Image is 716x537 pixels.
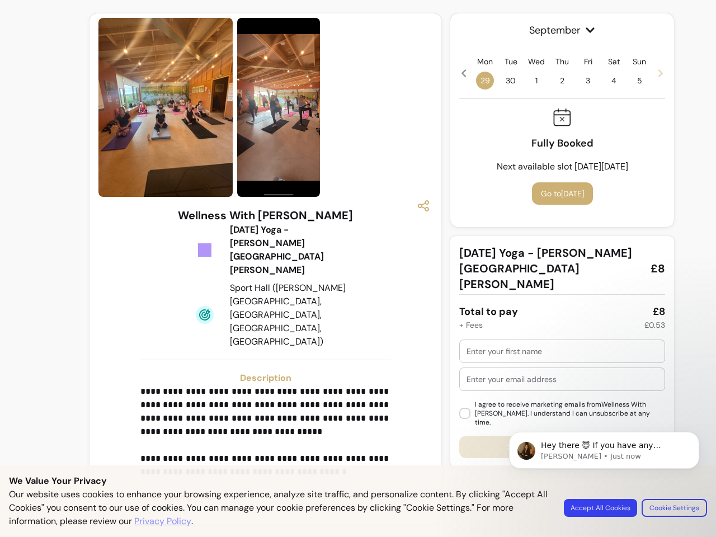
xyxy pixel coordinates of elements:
[630,72,648,89] span: 5
[196,241,214,259] img: Tickets Icon
[502,72,520,89] span: 30
[527,72,545,89] span: 1
[651,261,665,276] span: £8
[467,346,658,357] input: Enter your first name
[9,474,707,488] p: We Value Your Privacy
[528,56,545,67] p: Wed
[497,160,628,173] p: Next available slot [DATE][DATE]
[553,108,571,126] img: Fully booked icon
[605,72,623,89] span: 4
[584,56,592,67] p: Fri
[230,223,347,277] div: [DATE] Yoga - [PERSON_NAME][GEOGRAPHIC_DATA][PERSON_NAME]
[467,374,658,385] input: Enter your email address
[531,135,593,151] p: Fully Booked
[555,56,569,67] p: Thu
[579,72,597,89] span: 3
[9,488,550,528] p: Our website uses cookies to enhance your browsing experience, analyze site traffic, and personali...
[459,245,642,292] span: [DATE] Yoga - [PERSON_NAME][GEOGRAPHIC_DATA][PERSON_NAME]
[459,319,483,331] div: + Fees
[98,18,233,197] img: https://d3pz9znudhj10h.cloudfront.net/c74e0076-5d23-462a-b9b2-def0f7f34900
[553,72,571,89] span: 2
[653,304,665,319] div: £8
[608,56,620,67] p: Sat
[532,182,593,205] button: Go to[DATE]
[230,281,347,348] div: Sport Hall ([PERSON_NAME][GEOGRAPHIC_DATA], [GEOGRAPHIC_DATA], [GEOGRAPHIC_DATA], [GEOGRAPHIC_DATA])
[633,56,646,67] p: Sun
[644,319,665,331] div: £0.53
[178,208,353,223] h3: Wellness With [PERSON_NAME]
[237,18,320,197] img: https://d3pz9znudhj10h.cloudfront.net/f2c471b1-bf13-483a-9fff-18ee66536664
[476,72,494,89] span: 29
[134,515,191,528] a: Privacy Policy
[459,22,665,38] span: September
[459,304,518,319] div: Total to pay
[505,56,517,67] p: Tue
[140,371,391,385] h3: Description
[477,56,493,67] p: Mon
[492,408,716,531] iframe: Intercom notifications message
